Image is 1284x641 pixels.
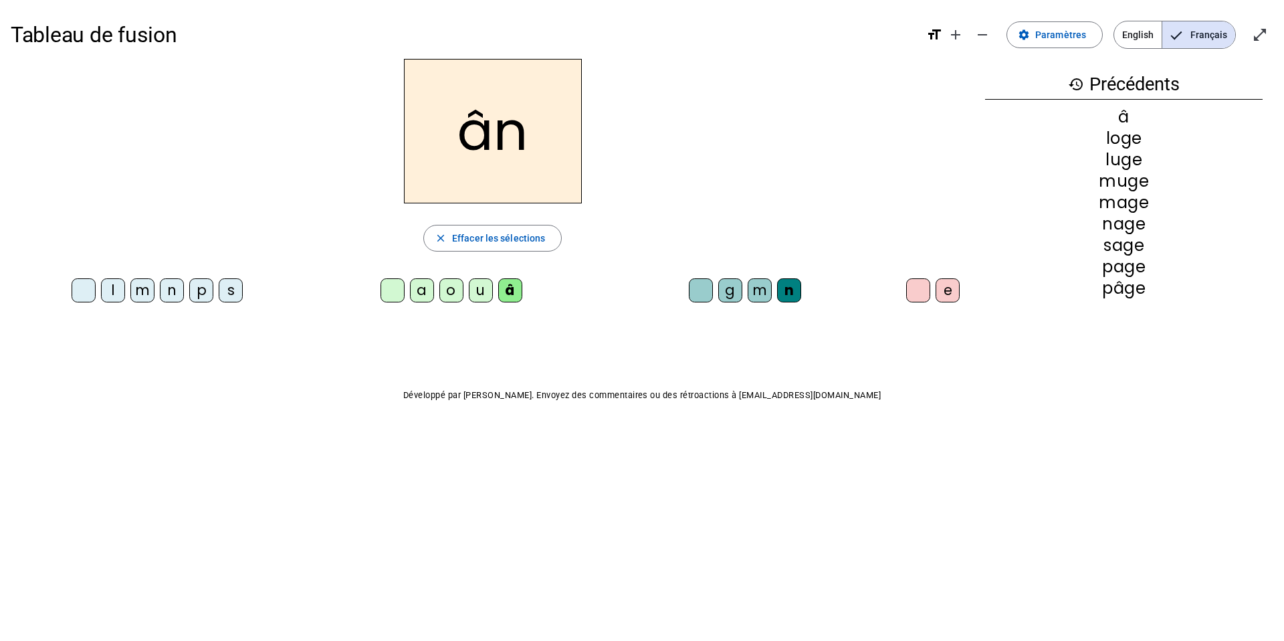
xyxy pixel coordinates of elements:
div: muge [985,173,1263,189]
p: Développé par [PERSON_NAME]. Envoyez des commentaires ou des rétroactions à [EMAIL_ADDRESS][DOMAI... [11,387,1273,403]
h1: Tableau de fusion [11,13,916,56]
mat-button-toggle-group: Language selection [1113,21,1236,49]
div: sage [985,238,1263,254]
div: a [410,278,434,302]
div: n [160,278,184,302]
button: Effacer les sélections [423,225,562,252]
button: Paramètres [1006,21,1103,48]
mat-icon: add [948,27,964,43]
div: o [439,278,463,302]
div: l [101,278,125,302]
button: Entrer en plein écran [1247,21,1273,48]
div: page [985,259,1263,275]
button: Diminuer la taille de la police [969,21,996,48]
div: s [219,278,243,302]
div: pâge [985,280,1263,296]
div: n [777,278,801,302]
mat-icon: open_in_full [1252,27,1268,43]
div: e [936,278,960,302]
div: m [130,278,154,302]
div: â [985,109,1263,125]
mat-icon: format_size [926,27,942,43]
mat-icon: settings [1018,29,1030,41]
button: Augmenter la taille de la police [942,21,969,48]
div: u [469,278,493,302]
h3: Précédents [985,70,1263,100]
div: loge [985,130,1263,147]
h2: ân [404,59,582,203]
div: mage [985,195,1263,211]
span: Français [1162,21,1235,48]
mat-icon: remove [974,27,990,43]
span: English [1114,21,1162,48]
div: â [498,278,522,302]
div: nage [985,216,1263,232]
div: g [718,278,742,302]
span: Paramètres [1035,27,1086,43]
div: luge [985,152,1263,168]
mat-icon: history [1068,76,1084,92]
span: Effacer les sélections [452,230,545,246]
div: m [748,278,772,302]
mat-icon: close [435,232,447,244]
div: p [189,278,213,302]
